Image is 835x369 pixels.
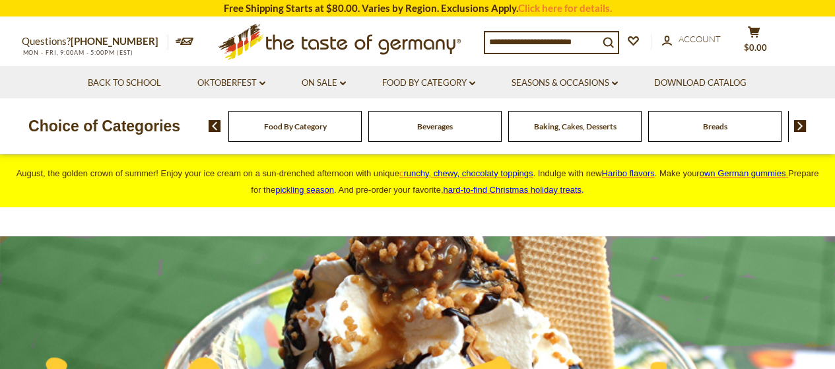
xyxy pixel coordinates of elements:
[22,33,168,50] p: Questions?
[744,42,767,53] span: $0.00
[602,168,655,178] a: Haribo flavors
[403,168,533,178] span: runchy, chewy, chocolaty toppings
[399,168,533,178] a: crunchy, chewy, chocolaty toppings
[700,168,788,178] a: own German gummies.
[444,185,582,195] a: hard-to-find Christmas holiday treats
[71,35,158,47] a: [PHONE_NUMBER]
[417,121,453,131] a: Beverages
[654,76,747,90] a: Download Catalog
[735,26,774,59] button: $0.00
[88,76,161,90] a: Back to School
[534,121,617,131] a: Baking, Cakes, Desserts
[209,120,221,132] img: previous arrow
[302,76,346,90] a: On Sale
[703,121,727,131] a: Breads
[518,2,612,14] a: Click here for details.
[197,76,265,90] a: Oktoberfest
[382,76,475,90] a: Food By Category
[22,49,134,56] span: MON - FRI, 9:00AM - 5:00PM (EST)
[700,168,786,178] span: own German gummies
[662,32,721,47] a: Account
[275,185,334,195] a: pickling season
[444,185,584,195] span: .
[679,34,721,44] span: Account
[264,121,327,131] a: Food By Category
[794,120,807,132] img: next arrow
[17,168,819,195] span: August, the golden crown of summer! Enjoy your ice cream on a sun-drenched afternoon with unique ...
[512,76,618,90] a: Seasons & Occasions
